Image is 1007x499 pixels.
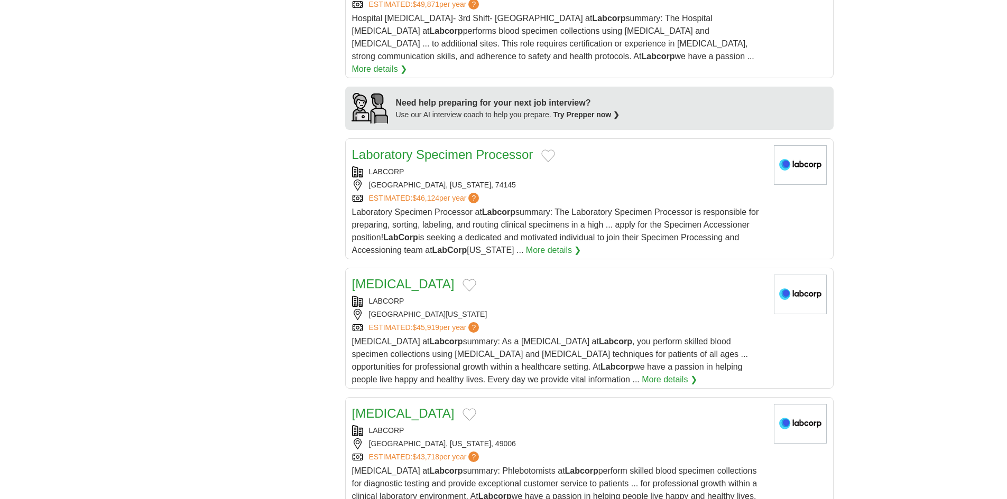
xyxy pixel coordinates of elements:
[430,26,463,35] strong: Labcorp
[526,244,581,257] a: More details ❯
[463,408,476,421] button: Add to favorite jobs
[396,109,620,120] div: Use our AI interview coach to help you prepare.
[352,337,748,384] span: [MEDICAL_DATA] at summary: As a [MEDICAL_DATA] at , you perform skilled blood specimen collection...
[774,404,827,444] img: LabCorp logo
[463,279,476,291] button: Add to favorite jobs
[383,233,418,242] strong: LabCorp
[396,97,620,109] div: Need help preparing for your next job interview?
[369,297,404,305] a: LABCORP
[774,275,827,314] img: LabCorp logo
[412,194,439,202] span: $46,124
[468,193,479,203] span: ?
[553,110,620,119] a: Try Prepper now ❯
[369,426,404,435] a: LABCORP
[430,337,463,346] strong: Labcorp
[592,14,625,23] strong: Labcorp
[642,373,697,386] a: More details ❯
[352,180,765,191] div: [GEOGRAPHIC_DATA], [US_STATE], 74145
[369,451,482,463] a: ESTIMATED:$43,718per year?
[482,208,515,216] strong: Labcorp
[352,277,455,291] a: [MEDICAL_DATA]
[468,451,479,462] span: ?
[412,323,439,332] span: $45,919
[352,309,765,320] div: [GEOGRAPHIC_DATA][US_STATE]
[430,466,463,475] strong: Labcorp
[599,337,632,346] strong: Labcorp
[600,362,634,371] strong: Labcorp
[468,322,479,333] span: ?
[565,466,598,475] strong: Labcorp
[352,63,408,76] a: More details ❯
[352,14,754,61] span: Hospital [MEDICAL_DATA]- 3rd Shift- [GEOGRAPHIC_DATA] at summary: The Hospital [MEDICAL_DATA] at ...
[352,147,533,162] a: Laboratory Specimen Processor
[541,149,555,162] button: Add to favorite jobs
[352,406,455,420] a: [MEDICAL_DATA]
[774,145,827,185] img: LabCorp logo
[352,208,759,255] span: Laboratory Specimen Processor at summary: The Laboratory Specimen Processor is responsible for pr...
[641,52,675,61] strong: Labcorp
[412,453,439,461] span: $43,718
[369,193,482,204] a: ESTIMATED:$46,124per year?
[352,438,765,449] div: [GEOGRAPHIC_DATA], [US_STATE], 49006
[369,167,404,176] a: LABCORP
[369,322,482,333] a: ESTIMATED:$45,919per year?
[432,246,467,255] strong: LabCorp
